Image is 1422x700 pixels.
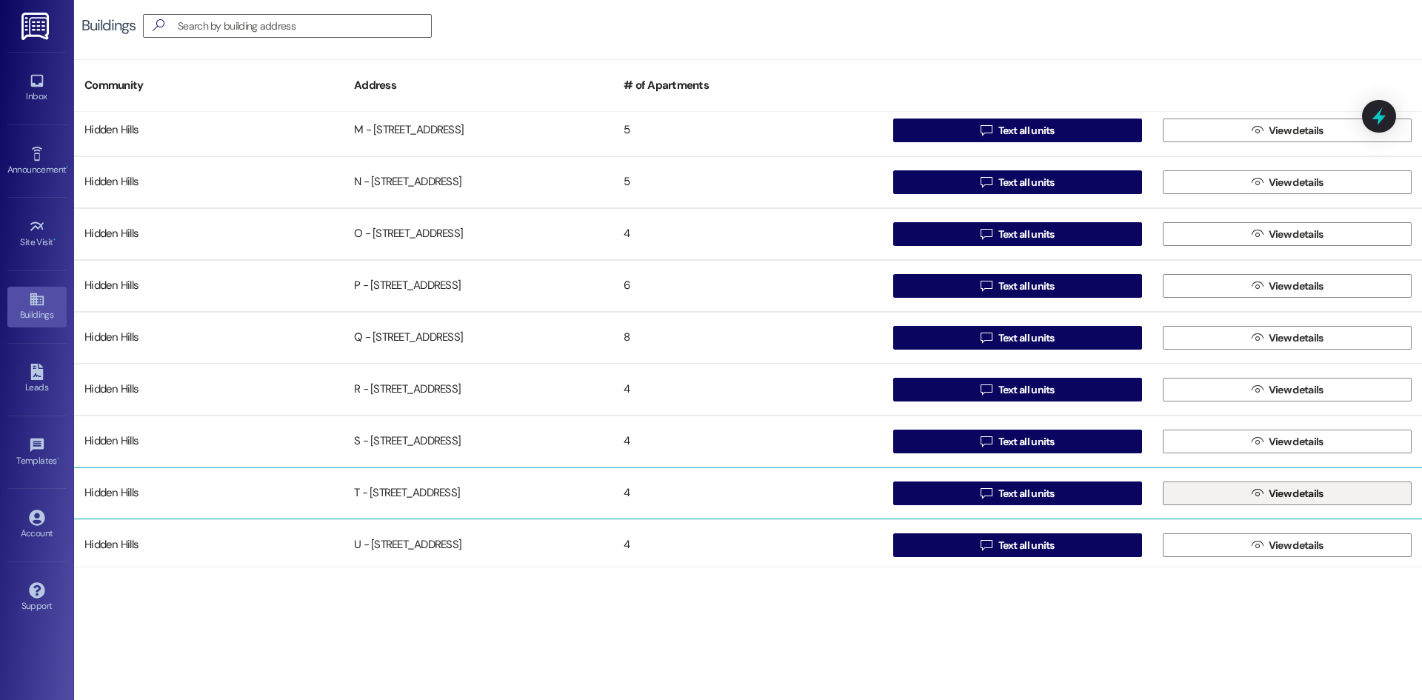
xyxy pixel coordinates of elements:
[1269,175,1323,190] span: View details
[74,479,344,508] div: Hidden Hills
[7,287,67,327] a: Buildings
[998,538,1055,553] span: Text all units
[7,505,67,545] a: Account
[1252,280,1263,292] i: 
[344,375,613,404] div: R - [STREET_ADDRESS]
[74,67,344,104] div: Community
[344,67,613,104] div: Address
[981,539,992,551] i: 
[7,214,67,254] a: Site Visit •
[74,219,344,249] div: Hidden Hills
[893,119,1142,142] button: Text all units
[1163,326,1412,350] button: View details
[7,578,67,618] a: Support
[1252,436,1263,447] i: 
[981,436,992,447] i: 
[613,167,883,197] div: 5
[893,378,1142,401] button: Text all units
[74,323,344,353] div: Hidden Hills
[998,175,1055,190] span: Text all units
[981,176,992,188] i: 
[1163,430,1412,453] button: View details
[74,167,344,197] div: Hidden Hills
[1163,119,1412,142] button: View details
[613,219,883,249] div: 4
[981,280,992,292] i: 
[981,332,992,344] i: 
[7,359,67,399] a: Leads
[1163,170,1412,194] button: View details
[344,530,613,560] div: U - [STREET_ADDRESS]
[344,219,613,249] div: O - [STREET_ADDRESS]
[1163,378,1412,401] button: View details
[1252,487,1263,499] i: 
[1269,434,1323,450] span: View details
[1269,486,1323,501] span: View details
[893,430,1142,453] button: Text all units
[1252,539,1263,551] i: 
[7,68,67,108] a: Inbox
[1269,123,1323,139] span: View details
[74,375,344,404] div: Hidden Hills
[893,326,1142,350] button: Text all units
[893,274,1142,298] button: Text all units
[893,533,1142,557] button: Text all units
[74,116,344,145] div: Hidden Hills
[981,487,992,499] i: 
[893,170,1142,194] button: Text all units
[981,228,992,240] i: 
[613,427,883,456] div: 4
[1269,382,1323,398] span: View details
[998,123,1055,139] span: Text all units
[613,530,883,560] div: 4
[57,453,59,464] span: •
[344,116,613,145] div: M - [STREET_ADDRESS]
[1252,124,1263,136] i: 
[998,486,1055,501] span: Text all units
[893,222,1142,246] button: Text all units
[998,330,1055,346] span: Text all units
[893,481,1142,505] button: Text all units
[178,16,431,36] input: Search by building address
[1163,481,1412,505] button: View details
[21,13,52,40] img: ResiDesk Logo
[74,427,344,456] div: Hidden Hills
[1163,533,1412,557] button: View details
[7,433,67,473] a: Templates •
[81,18,136,33] div: Buildings
[344,271,613,301] div: P - [STREET_ADDRESS]
[1252,332,1263,344] i: 
[53,235,56,245] span: •
[344,479,613,508] div: T - [STREET_ADDRESS]
[998,227,1055,242] span: Text all units
[1163,274,1412,298] button: View details
[613,479,883,508] div: 4
[613,375,883,404] div: 4
[74,530,344,560] div: Hidden Hills
[1269,538,1323,553] span: View details
[344,323,613,353] div: Q - [STREET_ADDRESS]
[1252,176,1263,188] i: 
[613,323,883,353] div: 8
[344,167,613,197] div: N - [STREET_ADDRESS]
[613,67,883,104] div: # of Apartments
[998,382,1055,398] span: Text all units
[998,279,1055,294] span: Text all units
[1163,222,1412,246] button: View details
[1269,227,1323,242] span: View details
[344,427,613,456] div: S - [STREET_ADDRESS]
[74,271,344,301] div: Hidden Hills
[613,116,883,145] div: 5
[998,434,1055,450] span: Text all units
[1252,384,1263,396] i: 
[66,162,68,173] span: •
[981,124,992,136] i: 
[147,18,170,33] i: 
[1252,228,1263,240] i: 
[613,271,883,301] div: 6
[981,384,992,396] i: 
[1269,330,1323,346] span: View details
[1269,279,1323,294] span: View details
